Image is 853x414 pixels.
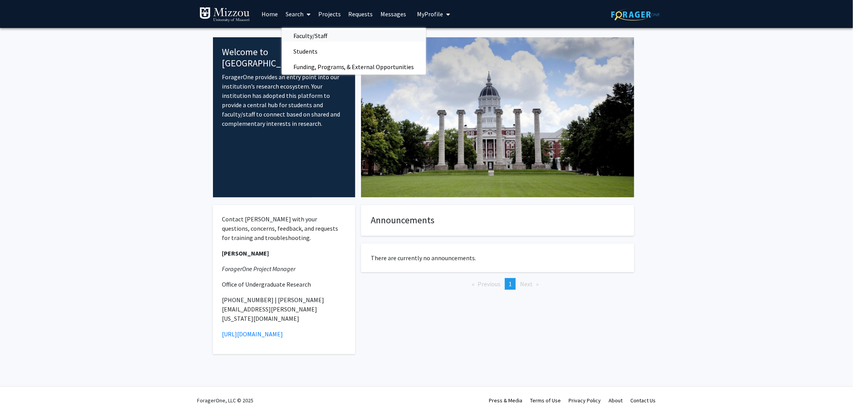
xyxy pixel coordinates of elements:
span: Faculty/Staff [282,28,339,43]
h4: Welcome to [GEOGRAPHIC_DATA] [222,47,346,69]
span: 1 [509,280,512,288]
a: Requests [345,0,377,28]
ul: Pagination [361,278,634,290]
p: There are currently no announcements. [371,253,624,263]
a: Faculty/Staff [282,30,426,42]
span: Next [520,280,533,288]
strong: [PERSON_NAME] [222,249,269,257]
span: Previous [478,280,501,288]
a: Privacy Policy [569,397,601,404]
a: Students [282,45,426,57]
span: Students [282,43,329,59]
p: ForagerOne provides an entry point into our institution’s research ecosystem. Your institution ha... [222,72,346,128]
a: Terms of Use [530,397,561,404]
img: ForagerOne Logo [611,9,660,21]
a: Messages [377,0,410,28]
a: Home [258,0,282,28]
a: Press & Media [489,397,523,404]
img: Cover Image [361,37,634,197]
a: Funding, Programs, & External Opportunities [282,61,426,73]
p: Office of Undergraduate Research [222,280,346,289]
h4: Announcements [371,215,624,226]
span: Funding, Programs, & External Opportunities [282,59,426,75]
a: [URL][DOMAIN_NAME] [222,330,283,338]
a: Contact Us [631,397,656,404]
a: About [609,397,623,404]
p: Contact [PERSON_NAME] with your questions, concerns, feedback, and requests for training and trou... [222,214,346,242]
img: University of Missouri Logo [199,7,250,23]
em: ForagerOne Project Manager [222,265,296,273]
a: Projects [314,0,345,28]
p: [PHONE_NUMBER] | [PERSON_NAME][EMAIL_ADDRESS][PERSON_NAME][US_STATE][DOMAIN_NAME] [222,295,346,323]
a: Search [282,0,314,28]
div: ForagerOne, LLC © 2025 [197,387,254,414]
iframe: Chat [6,379,33,408]
span: My Profile [417,10,443,18]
